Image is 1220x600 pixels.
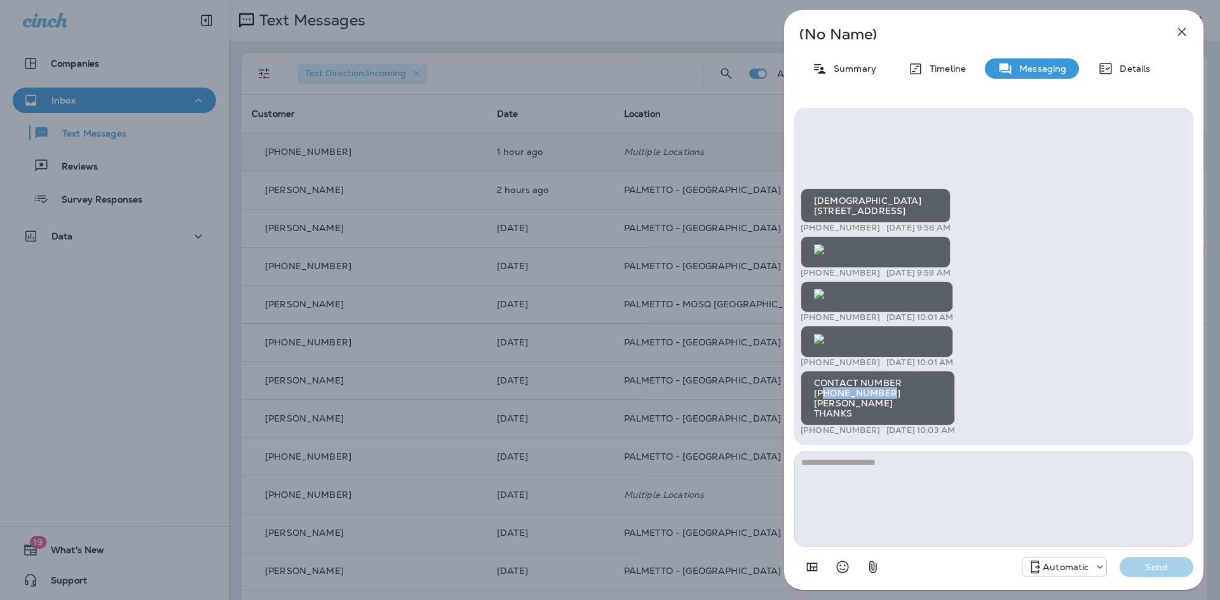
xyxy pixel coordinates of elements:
[1043,562,1088,572] p: Automatic
[801,312,880,323] p: [PHONE_NUMBER]
[923,63,966,74] p: Timeline
[801,371,955,425] div: CONTACT NUMBER [PHONE_NUMBER] [PERSON_NAME] THANKS
[801,189,951,223] div: [DEMOGRAPHIC_DATA] [STREET_ADDRESS]
[814,289,824,299] img: twilio-download
[801,268,880,278] p: [PHONE_NUMBER]
[801,425,880,436] p: [PHONE_NUMBER]
[814,334,824,344] img: twilio-download
[886,425,955,436] p: [DATE] 10:03 AM
[830,554,855,580] button: Select an emoji
[801,223,880,233] p: [PHONE_NUMBER]
[1113,63,1150,74] p: Details
[827,63,876,74] p: Summary
[799,554,825,580] button: Add in a premade template
[1013,63,1066,74] p: Messaging
[886,357,953,368] p: [DATE] 10:01 AM
[801,357,880,368] p: [PHONE_NUMBER]
[886,268,951,278] p: [DATE] 9:59 AM
[814,244,824,255] img: twilio-download
[886,312,953,323] p: [DATE] 10:01 AM
[799,29,1146,39] p: (No Name)
[886,223,951,233] p: [DATE] 9:58 AM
